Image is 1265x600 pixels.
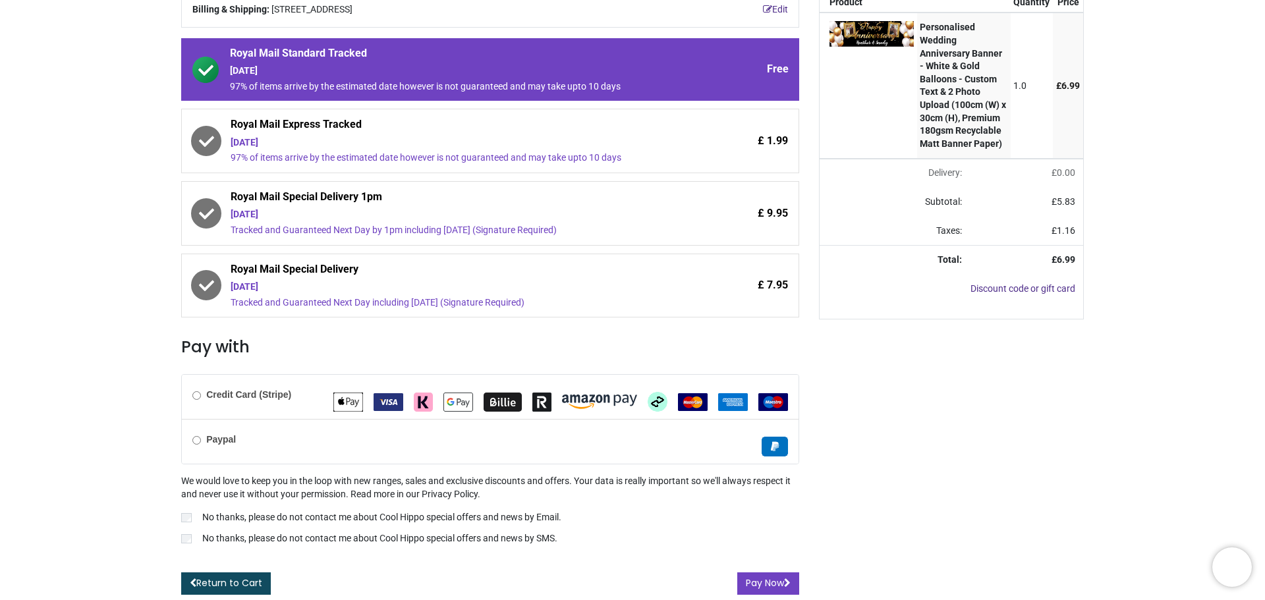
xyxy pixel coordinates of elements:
[230,80,677,94] div: 97% of items arrive by the estimated date however is not guaranteed and may take upto 10 days
[820,188,970,217] td: Subtotal:
[231,281,677,294] div: [DATE]
[762,437,788,456] img: Paypal
[562,396,637,406] span: Amazon Pay
[1052,225,1075,236] span: £
[1052,254,1075,265] strong: £
[1057,254,1075,265] span: 6.99
[1057,196,1075,207] span: 5.83
[231,190,677,208] span: Royal Mail Special Delivery 1pm
[829,21,914,46] img: 8tpxJGAAAABklEQVQDABsTdbpW5nH4AAAAAElFTkSuQmCC
[1212,547,1252,587] iframe: Brevo live chat
[648,392,667,412] img: Afterpay Clearpay
[1013,80,1050,93] div: 1.0
[231,117,677,136] span: Royal Mail Express Tracked
[758,134,788,148] span: £ 1.99
[230,46,677,65] span: Royal Mail Standard Tracked
[231,208,677,221] div: [DATE]
[202,532,557,545] p: No thanks, please do not contact me about Cool Hippo special offers and news by SMS.
[820,217,970,246] td: Taxes:
[231,296,677,310] div: Tracked and Guaranteed Next Day including [DATE] (Signature Required)
[648,396,667,406] span: Afterpay Clearpay
[414,396,433,406] span: Klarna
[333,393,363,412] img: Apple Pay
[414,393,433,412] img: Klarna
[763,3,788,16] a: Edit
[678,393,708,411] img: MasterCard
[820,159,970,188] td: Delivery will be updated after choosing a new delivery method
[1056,80,1080,91] span: £
[758,206,788,221] span: £ 9.95
[920,22,1006,148] strong: Personalised Wedding Anniversary Banner - White & Gold Balloons - Custom Text & 2 Photo Upload (1...
[181,572,271,595] a: Return to Cart
[443,396,473,406] span: Google Pay
[181,534,192,543] input: No thanks, please do not contact me about Cool Hippo special offers and news by SMS.
[737,572,799,595] button: Pay Now
[231,224,677,237] div: Tracked and Guaranteed Next Day by 1pm including [DATE] (Signature Required)
[231,262,677,281] span: Royal Mail Special Delivery
[718,396,748,406] span: American Express
[1052,196,1075,207] span: £
[938,254,962,265] strong: Total:
[970,283,1075,294] a: Discount code or gift card
[374,396,403,406] span: VISA
[678,396,708,406] span: MasterCard
[758,393,788,411] img: Maestro
[767,62,789,76] span: Free
[1057,167,1075,178] span: 0.00
[532,396,551,406] span: Revolut Pay
[202,511,561,524] p: No thanks, please do not contact me about Cool Hippo special offers and news by Email.
[443,393,473,412] img: Google Pay
[181,475,799,547] div: We would love to keep you in the loop with new ranges, sales and exclusive discounts and offers. ...
[532,393,551,412] img: Revolut Pay
[192,4,269,14] b: Billing & Shipping:
[758,278,788,292] span: £ 7.95
[181,513,192,522] input: No thanks, please do not contact me about Cool Hippo special offers and news by Email.
[230,65,677,78] div: [DATE]
[758,396,788,406] span: Maestro
[484,393,522,412] img: Billie
[762,441,788,451] span: Paypal
[1052,167,1075,178] span: £
[718,393,748,411] img: American Express
[192,391,201,400] input: Credit Card (Stripe)
[206,389,291,400] b: Credit Card (Stripe)
[206,434,236,445] b: Paypal
[181,336,799,358] h3: Pay with
[374,393,403,411] img: VISA
[192,436,201,445] input: Paypal
[231,136,677,150] div: [DATE]
[562,395,637,409] img: Amazon Pay
[1061,80,1080,91] span: 6.99
[271,3,352,16] span: [STREET_ADDRESS]
[1057,225,1075,236] span: 1.16
[484,396,522,406] span: Billie
[231,151,677,165] div: 97% of items arrive by the estimated date however is not guaranteed and may take upto 10 days
[333,396,363,406] span: Apple Pay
